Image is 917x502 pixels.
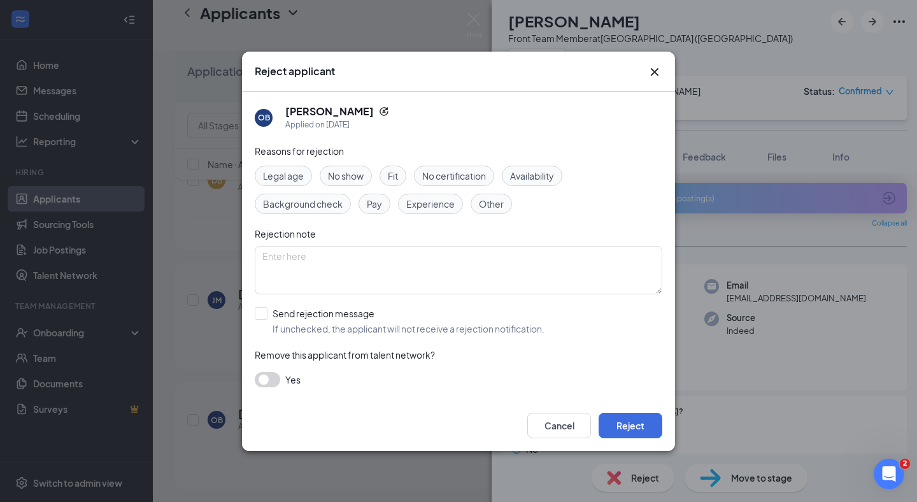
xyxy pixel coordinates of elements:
[263,197,343,211] span: Background check
[255,349,435,361] span: Remove this applicant from talent network?
[900,459,910,469] span: 2
[510,169,554,183] span: Availability
[647,64,662,80] svg: Cross
[258,112,270,123] div: OB
[328,169,364,183] span: No show
[388,169,398,183] span: Fit
[285,104,374,118] h5: [PERSON_NAME]
[263,169,304,183] span: Legal age
[874,459,904,489] iframe: Intercom live chat
[255,145,344,157] span: Reasons for rejection
[406,197,455,211] span: Experience
[285,372,301,387] span: Yes
[379,106,389,117] svg: Reapply
[255,228,316,240] span: Rejection note
[367,197,382,211] span: Pay
[599,413,662,438] button: Reject
[479,197,504,211] span: Other
[285,118,389,131] div: Applied on [DATE]
[255,64,335,78] h3: Reject applicant
[527,413,591,438] button: Cancel
[647,64,662,80] button: Close
[422,169,486,183] span: No certification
